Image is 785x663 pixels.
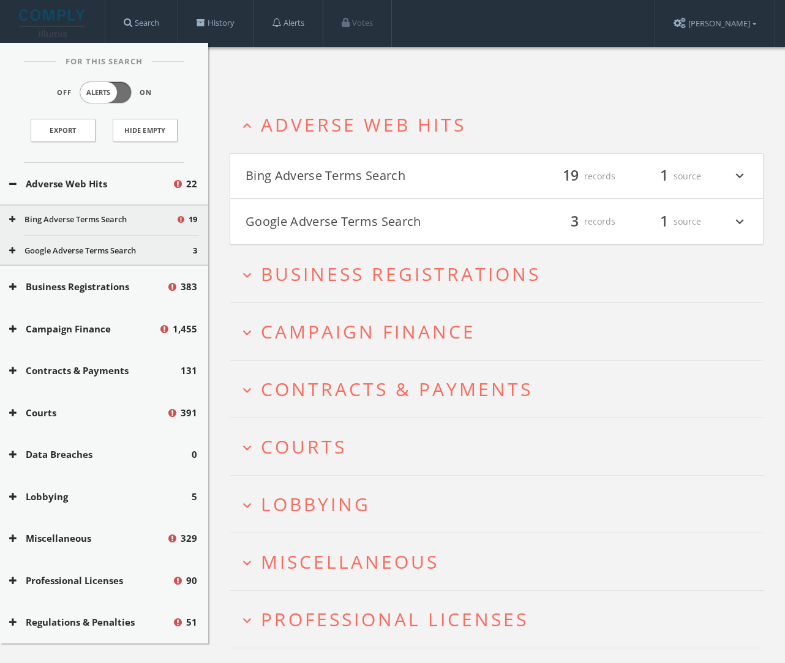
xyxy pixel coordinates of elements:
button: Business Registrations [9,280,167,294]
i: expand_more [239,382,255,399]
button: Courts [9,406,167,420]
span: For This Search [56,56,152,68]
button: expand_moreContracts & Payments [239,379,764,399]
div: source [628,211,701,232]
span: Business Registrations [261,261,541,287]
span: 5 [192,490,197,504]
span: 90 [186,574,197,588]
img: illumis [19,9,88,37]
button: Lobbying [9,490,192,504]
button: Google Adverse Terms Search [9,245,193,257]
span: Professional Licenses [261,607,528,632]
button: Miscellaneous [9,531,167,545]
button: expand_moreLobbying [239,494,764,514]
i: expand_more [732,166,748,187]
i: expand_more [239,440,255,456]
span: Off [57,88,72,98]
button: Professional Licenses [9,574,172,588]
div: source [628,166,701,187]
span: 329 [181,531,197,545]
button: expand_moreBusiness Registrations [239,264,764,284]
i: expand_less [239,118,255,134]
span: 1,455 [173,322,197,336]
button: expand_moreCourts [239,436,764,457]
button: Contracts & Payments [9,364,181,378]
button: expand_moreMiscellaneous [239,552,764,572]
button: expand_lessAdverse Web Hits [239,114,764,135]
i: expand_more [732,211,748,232]
button: Hide Empty [113,119,178,142]
span: 3 [193,245,197,257]
span: 391 [181,406,197,420]
button: expand_moreProfessional Licenses [239,609,764,629]
span: 3 [565,211,584,232]
button: Adverse Web Hits [9,177,172,191]
a: Export [31,119,96,142]
span: On [140,88,152,98]
span: 51 [186,615,197,629]
i: expand_more [239,612,255,629]
i: expand_more [239,324,255,341]
div: records [542,166,615,187]
span: Adverse Web Hits [261,112,466,137]
span: 22 [186,177,197,191]
i: expand_more [239,267,255,283]
i: expand_more [239,555,255,571]
span: 19 [557,165,584,187]
span: 1 [655,211,674,232]
button: Google Adverse Terms Search [246,211,497,232]
span: Contracts & Payments [261,376,533,402]
button: Bing Adverse Terms Search [246,166,497,187]
button: expand_moreCampaign Finance [239,321,764,342]
span: Courts [261,434,347,459]
span: 1 [655,165,674,187]
button: Regulations & Penalties [9,615,172,629]
button: Bing Adverse Terms Search [9,214,176,226]
span: Miscellaneous [261,549,439,574]
i: expand_more [239,497,255,514]
span: Campaign Finance [261,319,476,344]
button: Data Breaches [9,448,192,462]
div: records [542,211,615,232]
span: Lobbying [261,492,370,517]
span: 383 [181,280,197,294]
button: Campaign Finance [9,322,159,336]
span: 19 [189,214,197,226]
span: 131 [181,364,197,378]
span: 0 [192,448,197,462]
